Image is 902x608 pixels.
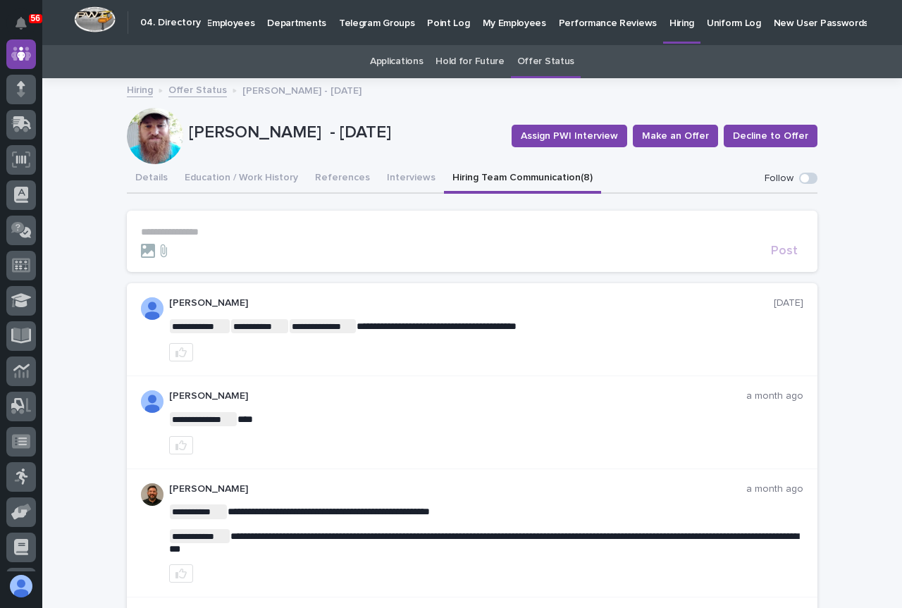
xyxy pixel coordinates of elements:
[169,390,746,402] p: [PERSON_NAME]
[307,164,378,194] button: References
[765,173,793,185] p: Follow
[141,483,163,506] img: AOh14GiWKAYVPIbfHyIkyvX2hiPF8_WCcz-HU3nlZscn=s96-c
[140,17,201,29] h2: 04. Directory
[378,164,444,194] button: Interviews
[141,390,163,413] img: AOh14GjpcA6ydKGAvwfezp8OhN30Q3_1BHk5lQOeczEvCIoEuGETHm2tT-JUDAHyqffuBe4ae2BInEDZwLlH3tcCd_oYlV_i4...
[168,81,227,97] a: Offer Status
[169,436,193,454] button: like this post
[189,123,500,143] p: [PERSON_NAME] - [DATE]
[724,125,817,147] button: Decline to Offer
[774,297,803,309] p: [DATE]
[746,390,803,402] p: a month ago
[169,564,193,583] button: like this post
[31,13,40,23] p: 56
[435,45,504,78] a: Hold for Future
[444,164,601,194] button: Hiring Team Communication (8)
[633,125,718,147] button: Make an Offer
[765,244,803,257] button: Post
[141,297,163,320] img: ALV-UjWBhpM4L3UK0NTDg8yoAY4xg0oM4h9j3IfJg3uimGS3CwboEs0EbT_s142OLKmdr2TX9upVIUr17Mvrbp4lAoNLg35E8...
[6,571,36,601] button: users-avatar
[370,45,423,78] a: Applications
[169,483,746,495] p: [PERSON_NAME]
[169,297,774,309] p: [PERSON_NAME]
[512,125,627,147] button: Assign PWI Interview
[642,129,709,143] span: Make an Offer
[74,6,116,32] img: Workspace Logo
[6,8,36,38] button: Notifications
[176,164,307,194] button: Education / Work History
[517,45,574,78] a: Offer Status
[242,82,362,97] p: [PERSON_NAME] - [DATE]
[169,343,193,361] button: like this post
[733,129,808,143] span: Decline to Offer
[127,164,176,194] button: Details
[521,129,618,143] span: Assign PWI Interview
[18,17,36,39] div: Notifications56
[771,244,798,257] span: Post
[746,483,803,495] p: a month ago
[127,81,153,97] a: Hiring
